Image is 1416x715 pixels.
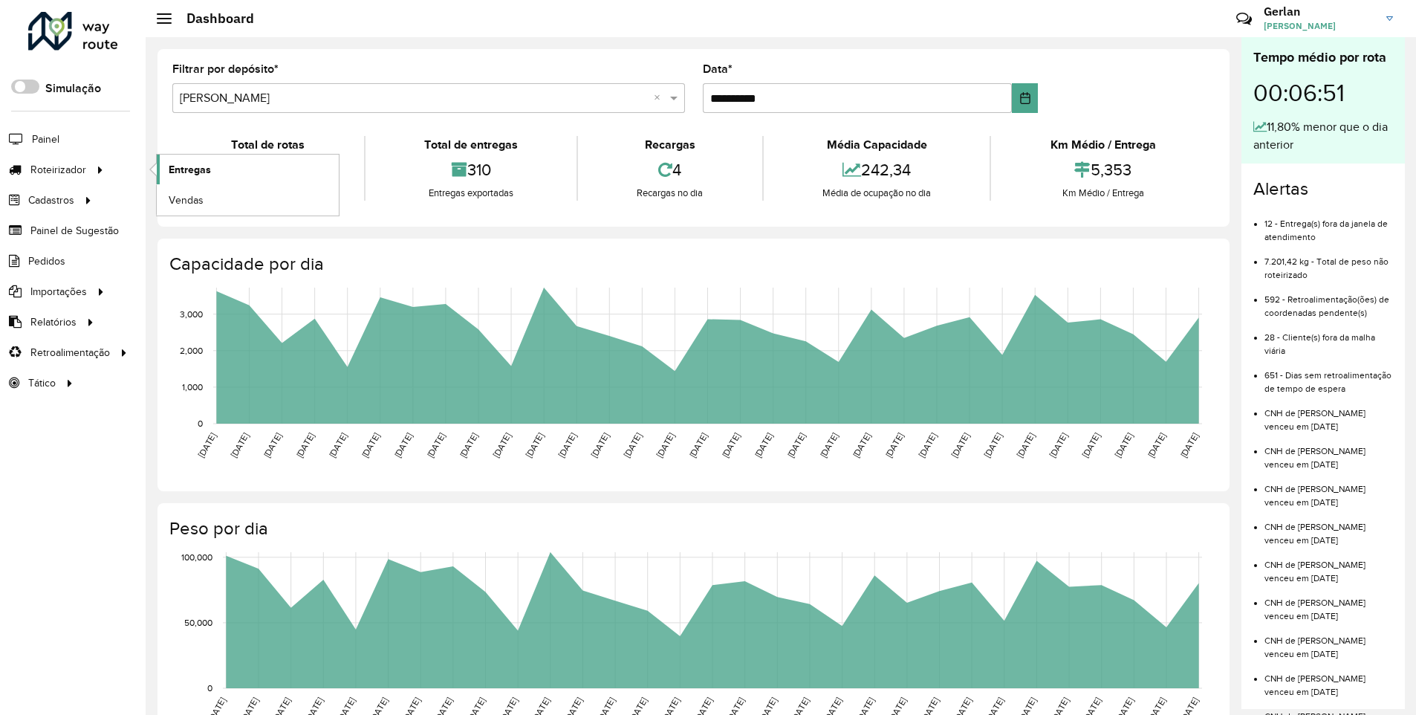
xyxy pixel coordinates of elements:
text: [DATE] [753,431,774,459]
span: Roteirizador [30,162,86,178]
text: 2,000 [180,346,203,355]
text: [DATE] [327,431,348,459]
text: [DATE] [589,431,611,459]
li: 28 - Cliente(s) fora da malha viária [1264,320,1393,357]
text: 1,000 [182,382,203,392]
text: [DATE] [1146,431,1167,459]
text: [DATE] [360,431,381,459]
div: 5,353 [995,154,1211,186]
h4: Peso por dia [169,518,1215,540]
a: Entregas [157,155,339,184]
text: [DATE] [1015,431,1036,459]
div: Km Médio / Entrega [995,136,1211,154]
span: Clear all [654,89,666,107]
label: Simulação [45,80,101,97]
text: [DATE] [883,431,905,459]
div: 00:06:51 [1253,68,1393,118]
li: CNH de [PERSON_NAME] venceu em [DATE] [1264,547,1393,585]
div: Média Capacidade [767,136,987,154]
text: [DATE] [229,431,250,459]
text: [DATE] [851,431,872,459]
div: Km Médio / Entrega [995,186,1211,201]
div: Entregas exportadas [369,186,574,201]
span: Pedidos [28,253,65,269]
h3: Gerlan [1264,4,1375,19]
span: Tático [28,375,56,391]
div: 11,80% menor que o dia anterior [1253,118,1393,154]
text: [DATE] [1178,431,1200,459]
label: Data [703,60,733,78]
span: Cadastros [28,192,74,208]
text: [DATE] [262,431,283,459]
span: Retroalimentação [30,345,110,360]
li: CNH de [PERSON_NAME] venceu em [DATE] [1264,471,1393,509]
h2: Dashboard [172,10,254,27]
text: [DATE] [392,431,414,459]
div: Tempo médio por rota [1253,48,1393,68]
text: [DATE] [196,431,218,459]
li: 592 - Retroalimentação(ões) de coordenadas pendente(s) [1264,282,1393,320]
div: Média de ocupação no dia [767,186,987,201]
text: [DATE] [655,431,676,459]
div: 242,34 [767,154,987,186]
text: [DATE] [622,431,643,459]
li: CNH de [PERSON_NAME] venceu em [DATE] [1264,623,1393,661]
a: Vendas [157,185,339,215]
text: [DATE] [687,431,709,459]
button: Choose Date [1012,83,1038,113]
text: [DATE] [982,431,1004,459]
text: [DATE] [294,431,316,459]
text: 0 [198,418,203,428]
span: Painel [32,132,59,147]
text: [DATE] [916,431,938,459]
text: [DATE] [1048,431,1069,459]
li: 651 - Dias sem retroalimentação de tempo de espera [1264,357,1393,395]
span: Entregas [169,162,211,178]
div: Total de entregas [369,136,574,154]
span: Importações [30,284,87,300]
span: Vendas [169,192,204,208]
div: Recargas no dia [582,186,759,201]
span: Painel de Sugestão [30,223,119,239]
text: [DATE] [949,431,971,459]
li: CNH de [PERSON_NAME] venceu em [DATE] [1264,395,1393,433]
span: [PERSON_NAME] [1264,19,1375,33]
text: [DATE] [785,431,807,459]
text: [DATE] [491,431,513,459]
text: 3,000 [180,309,203,319]
li: CNH de [PERSON_NAME] venceu em [DATE] [1264,585,1393,623]
div: 4 [582,154,759,186]
label: Filtrar por depósito [172,60,279,78]
li: CNH de [PERSON_NAME] venceu em [DATE] [1264,509,1393,547]
text: [DATE] [458,431,479,459]
text: [DATE] [1113,431,1134,459]
li: 12 - Entrega(s) fora da janela de atendimento [1264,206,1393,244]
text: 50,000 [184,618,212,627]
div: 310 [369,154,574,186]
text: [DATE] [524,431,545,459]
text: 0 [207,683,212,693]
text: [DATE] [818,431,839,459]
text: 100,000 [181,552,212,562]
text: [DATE] [556,431,578,459]
span: Relatórios [30,314,77,330]
div: Total de rotas [176,136,360,154]
div: Recargas [582,136,759,154]
text: [DATE] [1080,431,1102,459]
li: 7.201,42 kg - Total de peso não roteirizado [1264,244,1393,282]
text: [DATE] [720,431,741,459]
a: Contato Rápido [1228,3,1260,35]
h4: Capacidade por dia [169,253,1215,275]
h4: Alertas [1253,178,1393,200]
text: [DATE] [425,431,446,459]
li: CNH de [PERSON_NAME] venceu em [DATE] [1264,661,1393,699]
li: CNH de [PERSON_NAME] venceu em [DATE] [1264,433,1393,471]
